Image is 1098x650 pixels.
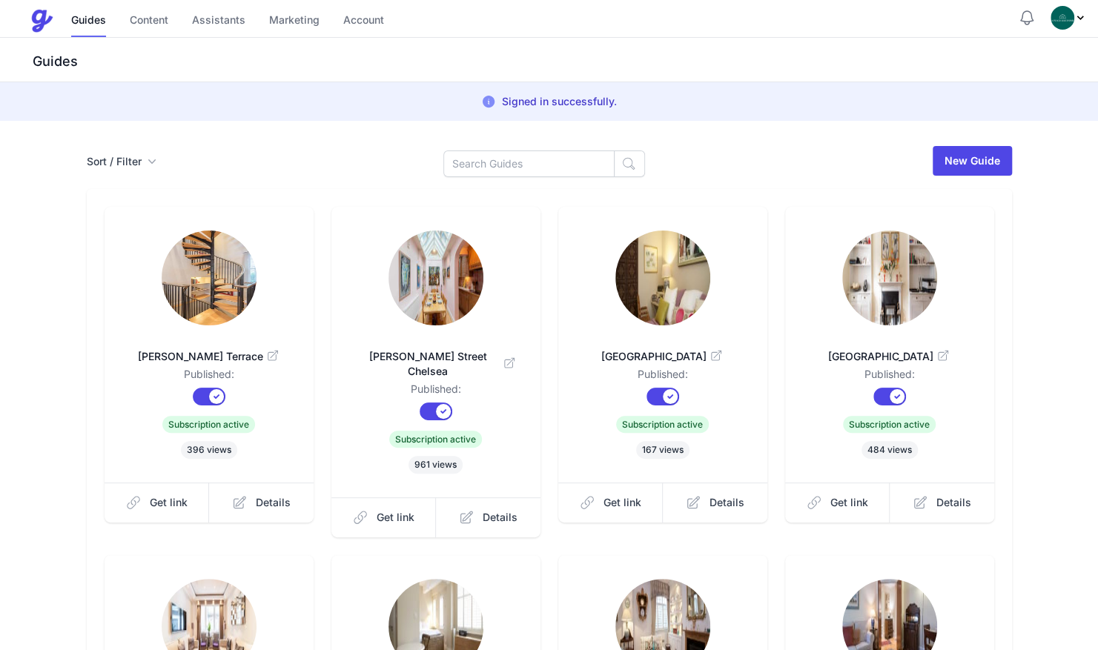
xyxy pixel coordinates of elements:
div: Profile Menu [1051,6,1086,30]
span: [GEOGRAPHIC_DATA] [809,349,970,364]
span: Subscription active [616,416,709,433]
span: Subscription active [162,416,255,433]
img: 9b5v0ir1hdq8hllsqeesm40py5rd [615,231,710,325]
h3: Guides [30,53,1098,70]
span: Details [936,495,971,510]
span: 484 views [861,441,918,459]
a: Get link [558,482,664,523]
span: [PERSON_NAME] Street Chelsea [355,349,517,379]
a: Details [890,482,994,523]
img: oovs19i4we9w73xo0bfpgswpi0cd [1051,6,1074,30]
a: Get link [785,482,890,523]
dd: Published: [128,367,290,388]
span: Details [256,495,291,510]
a: Get link [331,497,437,537]
img: wq8sw0j47qm6nw759ko380ndfzun [388,231,483,325]
a: Assistants [192,5,245,37]
button: Sort / Filter [87,154,156,169]
img: Guestive Guides [30,9,53,33]
a: Details [663,482,767,523]
dd: Published: [582,367,744,388]
span: Get link [830,495,868,510]
span: 167 views [636,441,689,459]
a: Get link [105,482,210,523]
a: New Guide [933,146,1012,176]
dd: Published: [809,367,970,388]
button: Notifications [1018,9,1036,27]
a: Account [343,5,384,37]
span: Subscription active [389,431,482,448]
span: Get link [150,495,188,510]
span: 961 views [409,456,463,474]
img: mtasz01fldrr9v8cnif9arsj44ov [162,231,257,325]
a: Details [209,482,314,523]
a: [GEOGRAPHIC_DATA] [809,331,970,367]
a: Content [130,5,168,37]
a: [PERSON_NAME] Terrace [128,331,290,367]
span: Subscription active [843,416,936,433]
span: Details [483,510,517,525]
p: Signed in successfully. [502,94,617,109]
dd: Published: [355,382,517,402]
span: [GEOGRAPHIC_DATA] [582,349,744,364]
span: [PERSON_NAME] Terrace [128,349,290,364]
span: 396 views [181,441,237,459]
img: hdmgvwaq8kfuacaafu0ghkkjd0oq [842,231,937,325]
a: [PERSON_NAME] Street Chelsea [355,331,517,382]
a: [GEOGRAPHIC_DATA] [582,331,744,367]
span: Get link [603,495,641,510]
a: Marketing [269,5,320,37]
input: Search Guides [443,150,615,177]
span: Get link [377,510,414,525]
span: Details [710,495,744,510]
a: Guides [71,5,106,37]
a: Details [436,497,540,537]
